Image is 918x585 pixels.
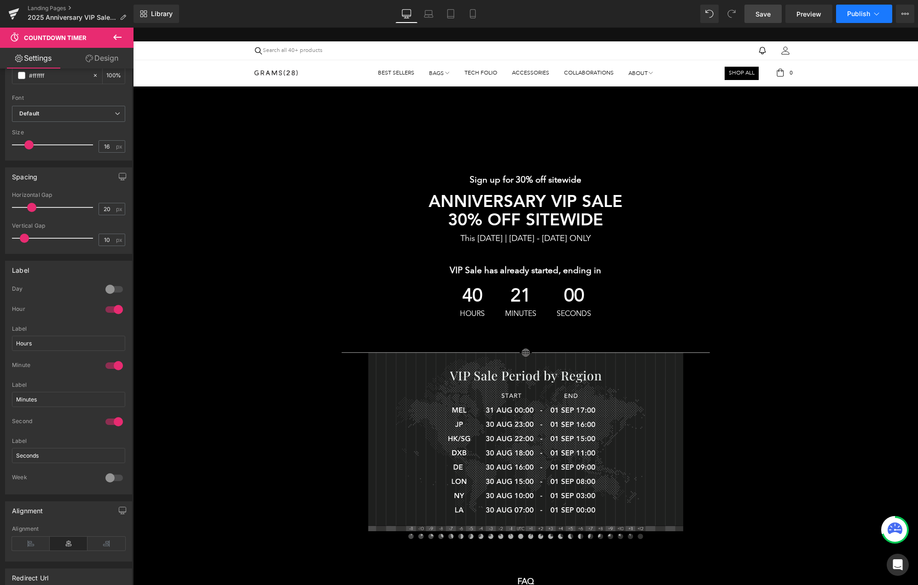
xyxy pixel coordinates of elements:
[372,260,403,283] span: 21
[592,39,626,52] a: Shop All
[836,5,892,23] button: Publish
[116,206,124,212] span: px
[12,326,125,332] div: Label
[12,569,48,582] div: Redirect Url
[12,382,125,388] div: Label
[296,35,317,57] a: Bags
[395,5,418,23] a: Desktop
[755,9,771,19] span: Save
[643,35,664,57] a: 0
[495,35,521,57] a: About
[315,185,470,202] strong: 30% OFF SITEWIDE
[245,35,281,57] a: Best Sellers
[103,68,125,84] div: %
[431,35,481,57] a: Collaborations
[12,526,125,532] div: Alignment
[69,48,135,69] a: Design
[418,5,440,23] a: Laptop
[337,149,448,157] strong: Sign up for 30% off sitewide
[654,42,662,49] span: 0
[28,5,134,12] a: Landing Pages
[134,5,179,23] a: New Library
[424,260,458,283] span: 00
[847,10,870,17] span: Publish
[327,260,352,283] span: 40
[12,474,96,483] div: Week
[796,9,821,19] span: Preview
[327,283,352,290] span: Hours
[700,5,719,23] button: Undo
[372,283,403,290] span: Minutes
[116,237,124,243] span: px
[296,167,489,184] strong: ANNIVERSARY VIP SALE
[12,448,125,463] input: Seconds
[12,438,125,444] div: Label
[384,550,401,558] strong: FAQ
[440,5,462,23] a: Tablet
[12,129,125,136] div: Size
[24,34,87,41] span: Countdown Timer
[12,192,125,198] div: Horizontal Gap
[12,336,125,351] input: Hours
[133,28,918,585] iframe: To enrich screen reader interactions, please activate Accessibility in Grammarly extension settings
[896,5,914,23] button: More
[317,239,468,248] b: VIP Sale has already started, ending in
[462,5,484,23] a: Mobile
[19,110,39,118] i: Default
[12,223,125,229] div: Vertical Gap
[29,70,88,80] input: Color
[12,502,43,515] div: Alignment
[12,392,125,407] input: Minutes
[379,35,416,57] a: Accessories
[785,5,832,23] a: Preview
[116,205,669,218] h1: This [DATE] | [DATE] - [DATE] ONLY
[28,14,116,21] span: 2025 Anniversary VIP Sale Signup
[12,168,37,181] div: Spacing
[12,95,125,101] div: Font
[722,5,741,23] button: Redo
[424,283,458,290] span: Seconds
[151,10,173,18] span: Library
[12,305,96,315] div: Hour
[12,285,96,295] div: Day
[12,418,96,427] div: Second
[887,554,909,576] div: Open Intercom Messenger
[12,261,29,274] div: Label
[12,361,96,371] div: Minute
[116,143,124,149] span: px
[331,35,364,57] a: Tech Folio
